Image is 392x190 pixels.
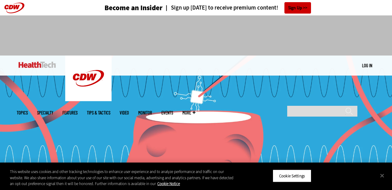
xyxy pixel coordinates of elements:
span: Topics [17,110,28,115]
div: This website uses cookies and other tracking technologies to enhance user experience and to analy... [10,169,235,187]
a: Log in [362,63,372,68]
span: More [182,110,195,115]
span: Specialty [37,110,53,115]
iframe: advertisement [83,22,309,49]
div: User menu [362,62,372,69]
a: More information about your privacy [157,181,180,186]
a: Sign up [DATE] to receive premium content! [163,5,278,11]
button: Close [375,169,389,182]
a: Sign Up [284,2,311,14]
a: Become an Insider [81,4,163,11]
a: Events [161,110,173,115]
img: Home [65,56,112,101]
a: MonITor [138,110,152,115]
button: Cookie Settings [273,169,311,182]
a: Tips & Tactics [87,110,110,115]
h3: Become an Insider [104,4,163,11]
img: Home [19,62,56,68]
a: CDW [65,96,112,103]
a: Video [120,110,129,115]
a: Features [62,110,78,115]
